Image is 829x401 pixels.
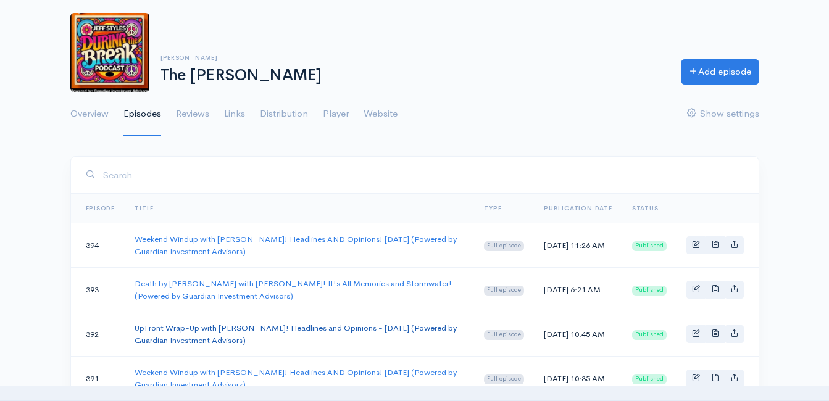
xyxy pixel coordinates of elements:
span: Published [632,286,667,296]
span: Published [632,374,667,384]
a: Death by [PERSON_NAME] with [PERSON_NAME]! It's All Memories and Stormwater! (Powered by Guardian... [135,278,452,301]
td: [DATE] 10:35 AM [534,357,622,401]
a: Title [135,204,154,212]
td: 393 [71,268,125,312]
span: Full episode [484,241,524,251]
a: UpFront Wrap-Up with [PERSON_NAME]! Headlines and Opinions - [DATE] (Powered by Guardian Investme... [135,323,457,345]
a: Type [484,204,501,212]
div: Basic example [686,236,744,254]
a: Overview [70,92,109,136]
td: 392 [71,312,125,357]
a: Distribution [260,92,308,136]
td: 394 [71,223,125,268]
div: Basic example [686,370,744,387]
span: Published [632,330,667,340]
input: Search [102,162,744,188]
span: Status [632,204,659,212]
a: Links [224,92,245,136]
td: [DATE] 11:26 AM [534,223,622,268]
a: Publication date [544,204,612,212]
a: Weekend Windup with [PERSON_NAME]! Headlines AND Opinions! [DATE] (Powered by Guardian Investment... [135,367,457,390]
a: Show settings [687,92,759,136]
a: Episodes [123,92,161,136]
td: 391 [71,357,125,401]
span: Full episode [484,286,524,296]
a: Weekend Windup with [PERSON_NAME]! Headlines AND Opinions! [DATE] (Powered by Guardian Investment... [135,234,457,257]
td: [DATE] 6:21 AM [534,268,622,312]
div: Basic example [686,281,744,299]
span: Published [632,241,667,251]
div: Basic example [686,325,744,343]
td: [DATE] 10:45 AM [534,312,622,357]
h6: [PERSON_NAME] [160,54,666,61]
a: Add episode [681,59,759,85]
a: Website [364,92,398,136]
span: Full episode [484,374,524,384]
a: Episode [86,204,115,212]
a: Reviews [176,92,209,136]
h1: The [PERSON_NAME] [160,67,666,85]
span: Full episode [484,330,524,340]
a: Player [323,92,349,136]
